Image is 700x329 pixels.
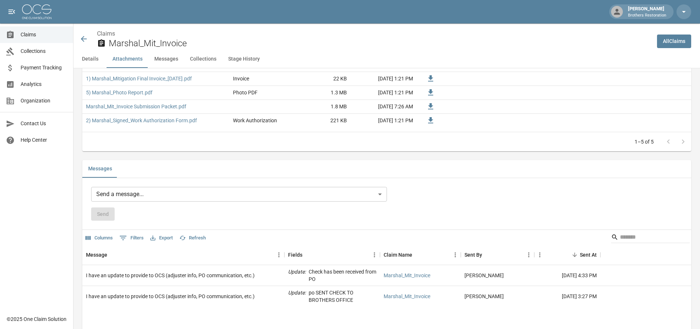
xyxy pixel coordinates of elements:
[380,245,461,265] div: Claim Name
[21,136,67,144] span: Help Center
[86,245,107,265] div: Message
[412,250,423,260] button: Sort
[384,272,430,279] a: Marshal_Mit_Invoice
[302,250,313,260] button: Sort
[523,249,534,260] button: Menu
[369,249,380,260] button: Menu
[580,245,597,265] div: Sent At
[384,293,430,300] a: Marshal_Mit_Invoice
[86,75,192,82] a: 1) Marshal_Mitigation Final Invoice_[DATE].pdf
[21,64,67,72] span: Payment Tracking
[73,50,700,68] div: anchor tabs
[464,272,504,279] div: Tanner Bingham
[295,72,351,86] div: 22 KB
[148,50,184,68] button: Messages
[309,289,376,304] p: po SENT CHECK TO BROTHERS OFFICE
[351,114,417,128] div: [DATE] 1:21 PM
[461,245,534,265] div: Sent By
[184,50,222,68] button: Collections
[482,250,492,260] button: Sort
[464,245,482,265] div: Sent By
[21,97,67,105] span: Organization
[464,293,504,300] div: Tanner Bingham
[82,160,118,178] button: Messages
[628,12,666,19] p: Brothers Restoration
[86,293,255,300] div: I have an update to provide to OCS (adjuster info, PO communication, etc.)
[97,29,651,38] nav: breadcrumb
[107,50,148,68] button: Attachments
[288,289,306,304] p: Update :
[351,86,417,100] div: [DATE] 1:21 PM
[86,272,255,279] div: I have an update to provide to OCS (adjuster info, PO communication, etc.)
[97,30,115,37] a: Claims
[177,232,208,244] button: Refresh
[22,4,51,19] img: ocs-logo-white-transparent.png
[21,80,67,88] span: Analytics
[21,31,67,39] span: Claims
[284,245,380,265] div: Fields
[534,265,600,286] div: [DATE] 4:33 PM
[351,72,417,86] div: [DATE] 1:21 PM
[295,114,351,128] div: 221 KB
[7,315,67,323] div: © 2025 One Claim Solution
[4,4,19,19] button: open drawer
[148,232,175,244] button: Export
[288,268,306,283] p: Update :
[295,100,351,114] div: 1.8 MB
[21,120,67,127] span: Contact Us
[118,232,146,244] button: Show filters
[534,286,600,307] div: [DATE] 3:27 PM
[86,89,152,96] a: 5) Marshal_Photo Report.pdf
[570,250,580,260] button: Sort
[233,89,258,96] div: Photo PDF
[109,38,651,49] h2: Marshal_Mit_Invoice
[534,249,545,260] button: Menu
[86,103,186,110] a: Marshal_Mit_Invoice Submission Packet.pdf
[351,100,417,114] div: [DATE] 7:26 AM
[73,50,107,68] button: Details
[107,250,118,260] button: Sort
[233,75,249,82] div: Invoice
[21,47,67,55] span: Collections
[91,187,387,202] div: Send a message...
[611,231,690,245] div: Search
[450,249,461,260] button: Menu
[86,117,197,124] a: 2) Marshal_Signed_Work Authorization Form.pdf
[295,86,351,100] div: 1.3 MB
[625,5,669,18] div: [PERSON_NAME]
[288,245,302,265] div: Fields
[233,117,277,124] div: Work Authorization
[384,245,412,265] div: Claim Name
[84,232,115,244] button: Select columns
[222,50,266,68] button: Stage History
[534,245,600,265] div: Sent At
[635,138,654,145] p: 1–5 of 5
[657,35,691,48] a: AllClaims
[309,268,376,283] p: Check has been received from PO
[82,160,691,178] div: related-list tabs
[82,245,284,265] div: Message
[273,249,284,260] button: Menu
